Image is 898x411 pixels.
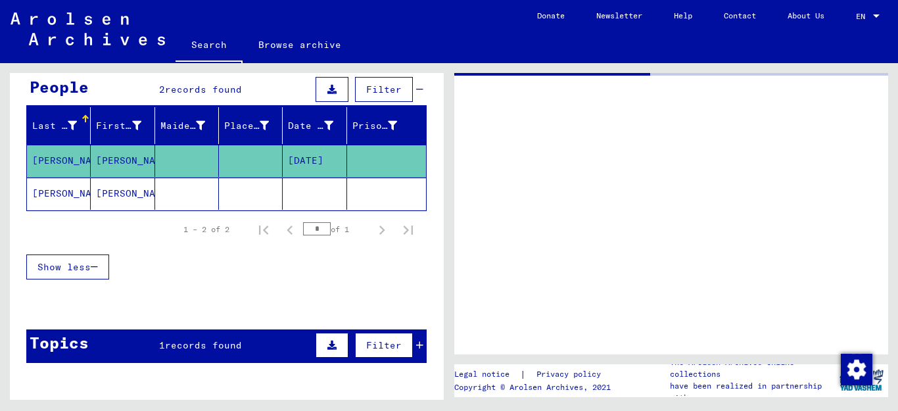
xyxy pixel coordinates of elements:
[27,107,91,144] mat-header-cell: Last Name
[160,119,205,133] div: Maiden Name
[841,354,872,385] img: Change consent
[243,29,357,60] a: Browse archive
[219,107,283,144] mat-header-cell: Place of Birth
[277,216,303,243] button: Previous page
[155,107,219,144] mat-header-cell: Maiden Name
[96,119,141,133] div: First Name
[670,380,834,404] p: have been realized in partnership with
[454,368,520,381] a: Legal notice
[183,224,229,235] div: 1 – 2 of 2
[283,145,346,177] mat-cell: [DATE]
[37,261,91,273] span: Show less
[288,119,333,133] div: Date of Birth
[165,339,242,351] span: records found
[27,178,91,210] mat-cell: [PERSON_NAME]
[11,12,165,45] img: Arolsen_neg.svg
[27,145,91,177] mat-cell: [PERSON_NAME]
[26,254,109,279] button: Show less
[840,353,872,385] div: Change consent
[366,339,402,351] span: Filter
[224,115,285,136] div: Place of Birth
[454,381,617,393] p: Copyright © Arolsen Archives, 2021
[837,364,886,397] img: yv_logo.png
[856,12,870,21] span: EN
[347,107,426,144] mat-header-cell: Prisoner #
[30,75,89,99] div: People
[96,115,157,136] div: First Name
[91,107,154,144] mat-header-cell: First Name
[366,84,402,95] span: Filter
[160,115,222,136] div: Maiden Name
[283,107,346,144] mat-header-cell: Date of Birth
[355,333,413,358] button: Filter
[395,216,421,243] button: Last page
[30,331,89,354] div: Topics
[288,115,349,136] div: Date of Birth
[670,356,834,380] p: The Arolsen Archives online collections
[91,178,154,210] mat-cell: [PERSON_NAME]
[165,84,242,95] span: records found
[355,77,413,102] button: Filter
[176,29,243,63] a: Search
[91,145,154,177] mat-cell: [PERSON_NAME]
[159,339,165,351] span: 1
[352,119,397,133] div: Prisoner #
[303,223,369,235] div: of 1
[32,119,77,133] div: Last Name
[250,216,277,243] button: First page
[526,368,617,381] a: Privacy policy
[224,119,269,133] div: Place of Birth
[369,216,395,243] button: Next page
[352,115,414,136] div: Prisoner #
[159,84,165,95] span: 2
[32,115,93,136] div: Last Name
[454,368,617,381] div: |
